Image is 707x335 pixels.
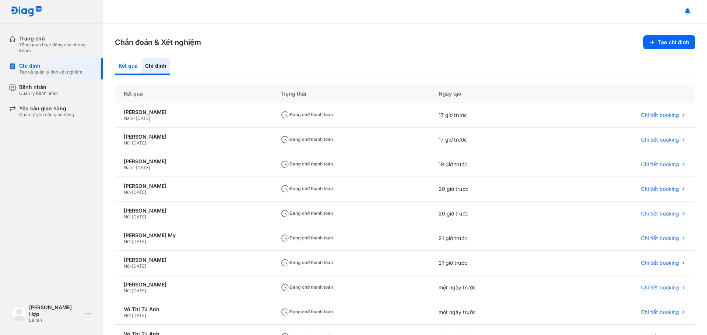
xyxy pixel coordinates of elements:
div: Lễ tân [29,317,82,323]
div: [PERSON_NAME] My [124,232,263,239]
span: Chi tiết booking [641,161,679,168]
span: Chi tiết booking [641,309,679,316]
span: Nữ [124,214,130,220]
div: Quản lý bệnh nhân [19,90,58,96]
span: Chi tiết booking [641,112,679,118]
span: - [130,313,132,318]
span: Chi tiết booking [641,260,679,266]
span: - [134,115,136,121]
span: [DATE] [136,165,150,170]
div: [PERSON_NAME] Hợp [29,304,82,317]
span: Đang chờ thanh toán [281,186,333,191]
div: Yêu cầu giao hàng [19,105,74,112]
span: - [130,288,132,293]
div: 20 giờ trước [430,202,553,226]
img: logo [10,6,42,17]
div: một ngày trước [430,300,553,325]
span: [DATE] [136,115,150,121]
span: - [130,214,132,220]
span: [DATE] [132,239,146,244]
div: một ngày trước [430,275,553,300]
div: Tổng quan hoạt động của phòng khám [19,42,94,54]
span: Nữ [124,263,130,269]
span: Đang chờ thanh toán [281,210,333,216]
div: 19 giờ trước [430,152,553,177]
span: Chi tiết booking [641,210,679,217]
div: 21 giờ trước [430,226,553,251]
span: Chi tiết booking [641,235,679,242]
div: Chỉ định [19,63,82,69]
div: Tạo và quản lý đơn xét nghiệm [19,69,82,75]
span: Nữ [124,239,130,244]
div: [PERSON_NAME] [124,257,263,263]
span: Đang chờ thanh toán [281,235,333,240]
div: 20 giờ trước [430,177,553,202]
div: Chỉ định [141,58,170,75]
span: - [130,239,132,244]
span: Chi tiết booking [641,186,679,192]
div: [PERSON_NAME] [124,281,263,288]
span: Nam [124,165,134,170]
span: [DATE] [132,288,146,293]
span: Đang chờ thanh toán [281,309,333,314]
span: - [130,189,132,195]
div: Trạng thái [272,85,429,103]
span: Đang chờ thanh toán [281,161,333,167]
img: logo [12,306,27,321]
h3: Chẩn đoán & Xét nghiệm [115,37,201,47]
div: [PERSON_NAME] [124,109,263,115]
span: [DATE] [132,189,146,195]
span: Nữ [124,288,130,293]
div: Quản lý yêu cầu giao hàng [19,112,74,118]
button: Tạo chỉ định [643,35,695,49]
span: [DATE] [132,214,146,220]
span: [DATE] [132,140,146,146]
span: Nữ [124,313,130,318]
div: 17 giờ trước [430,128,553,152]
div: 21 giờ trước [430,251,553,275]
span: - [130,263,132,269]
span: Nam [124,115,134,121]
span: [DATE] [132,313,146,318]
div: Kết quả [115,85,272,103]
span: Nữ [124,140,130,146]
div: [PERSON_NAME] [124,158,263,165]
span: Đang chờ thanh toán [281,112,333,117]
div: [PERSON_NAME] [124,133,263,140]
div: Ngày tạo [430,85,553,103]
span: Đang chờ thanh toán [281,260,333,265]
span: - [130,140,132,146]
div: Trang chủ [19,35,94,42]
div: [PERSON_NAME] [124,207,263,214]
div: Võ Thị Tú Anh [124,306,263,313]
div: 17 giờ trước [430,103,553,128]
span: Đang chờ thanh toán [281,284,333,290]
span: Đang chờ thanh toán [281,136,333,142]
div: Bệnh nhân [19,84,58,90]
div: [PERSON_NAME] [124,183,263,189]
div: Kết quả [115,58,141,75]
span: Nữ [124,189,130,195]
span: [DATE] [132,263,146,269]
span: Chi tiết booking [641,136,679,143]
span: - [134,165,136,170]
span: Chi tiết booking [641,284,679,291]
